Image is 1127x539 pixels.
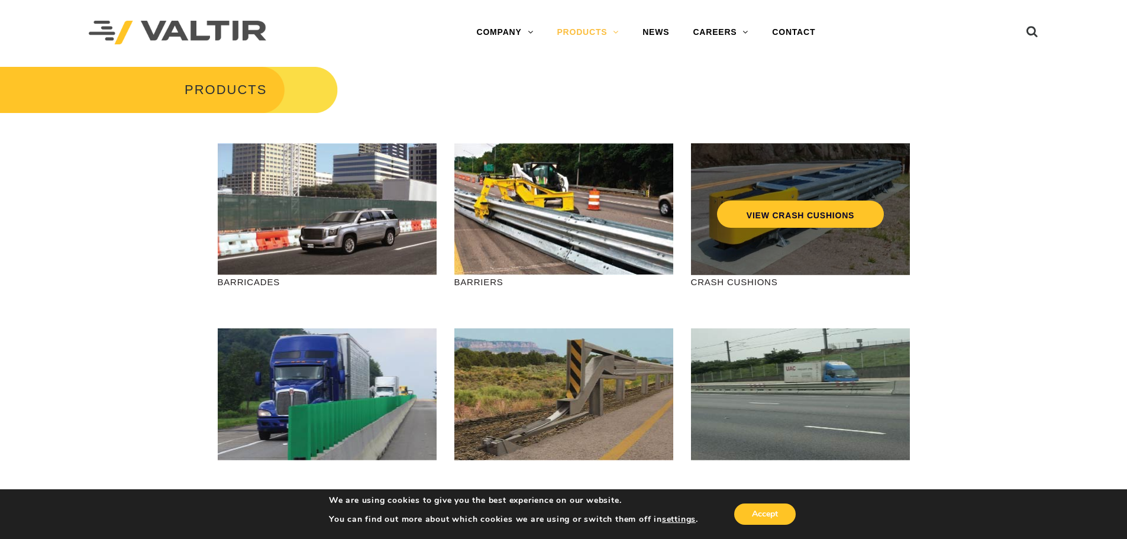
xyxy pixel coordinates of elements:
a: CAREERS [681,21,760,44]
p: BARRICADES [218,275,437,289]
a: VIEW CRASH CUSHIONS [716,201,883,228]
a: PRODUCTS [545,21,631,44]
button: settings [662,514,696,525]
p: BARRIERS [454,275,673,289]
a: COMPANY [464,21,545,44]
button: Accept [734,504,796,525]
a: NEWS [631,21,681,44]
p: You can find out more about which cookies we are using or switch them off in . [329,514,698,525]
img: Valtir [89,21,266,45]
p: CRASH CUSHIONS [691,275,910,289]
p: We are using cookies to give you the best experience on our website. [329,495,698,506]
a: CONTACT [760,21,827,44]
